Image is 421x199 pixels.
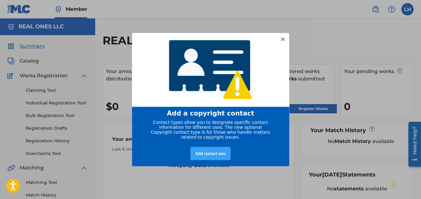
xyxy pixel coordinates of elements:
span: Contact types allow you to designate specific contact information for different uses. The new opt... [151,120,270,139]
div: Add contact now [190,147,231,160]
div: Need help? [7,7,15,35]
div: Add a copyright contact [140,109,282,117]
img: 4768233920565408.png [165,36,256,104]
div: entering modal [132,33,289,166]
div: Open Resource Center [5,2,17,47]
